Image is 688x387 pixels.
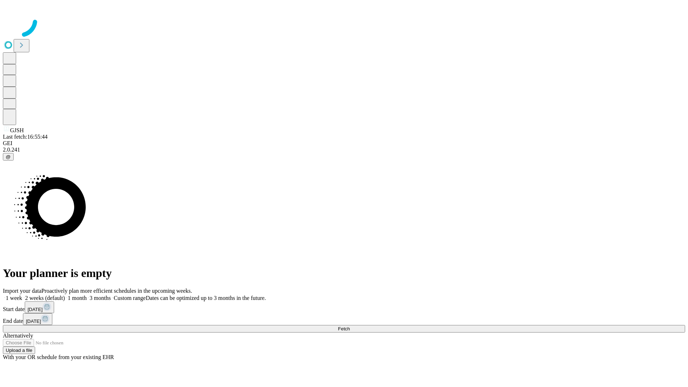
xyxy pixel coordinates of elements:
[3,347,35,354] button: Upload a file
[6,154,11,159] span: @
[3,333,33,339] span: Alternatively
[25,295,65,301] span: 2 weeks (default)
[3,140,685,147] div: GEI
[90,295,111,301] span: 3 months
[25,301,54,313] button: [DATE]
[3,153,14,161] button: @
[114,295,145,301] span: Custom range
[10,127,24,133] span: GJSH
[26,319,41,324] span: [DATE]
[3,325,685,333] button: Fetch
[3,313,685,325] div: End date
[23,313,52,325] button: [DATE]
[3,134,48,140] span: Last fetch: 16:55:44
[68,295,87,301] span: 1 month
[146,295,266,301] span: Dates can be optimized up to 3 months in the future.
[3,301,685,313] div: Start date
[338,326,350,331] span: Fetch
[3,147,685,153] div: 2.0.241
[42,288,192,294] span: Proactively plan more efficient schedules in the upcoming weeks.
[28,307,43,312] span: [DATE]
[3,288,42,294] span: Import your data
[3,267,685,280] h1: Your planner is empty
[3,354,114,360] span: With your OR schedule from your existing EHR
[6,295,22,301] span: 1 week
